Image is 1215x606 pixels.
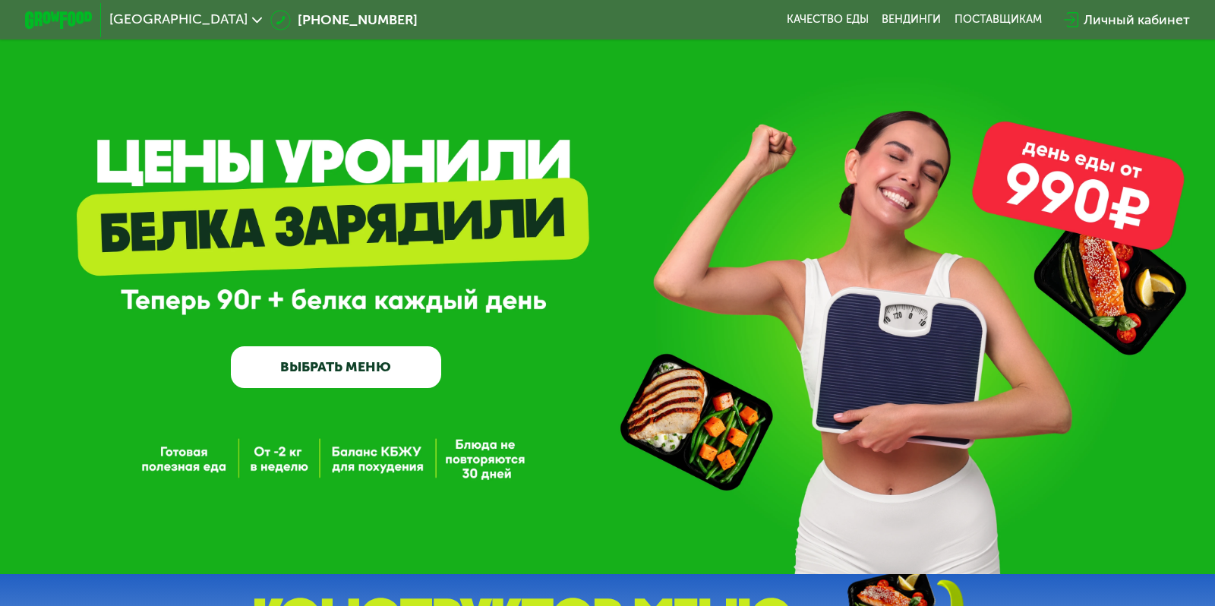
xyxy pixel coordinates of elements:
[109,13,248,27] span: [GEOGRAPHIC_DATA]
[955,13,1042,27] div: поставщикам
[787,13,869,27] a: Качество еды
[1084,10,1190,30] div: Личный кабинет
[231,346,441,389] a: ВЫБРАТЬ МЕНЮ
[270,10,418,30] a: [PHONE_NUMBER]
[882,13,941,27] a: Вендинги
